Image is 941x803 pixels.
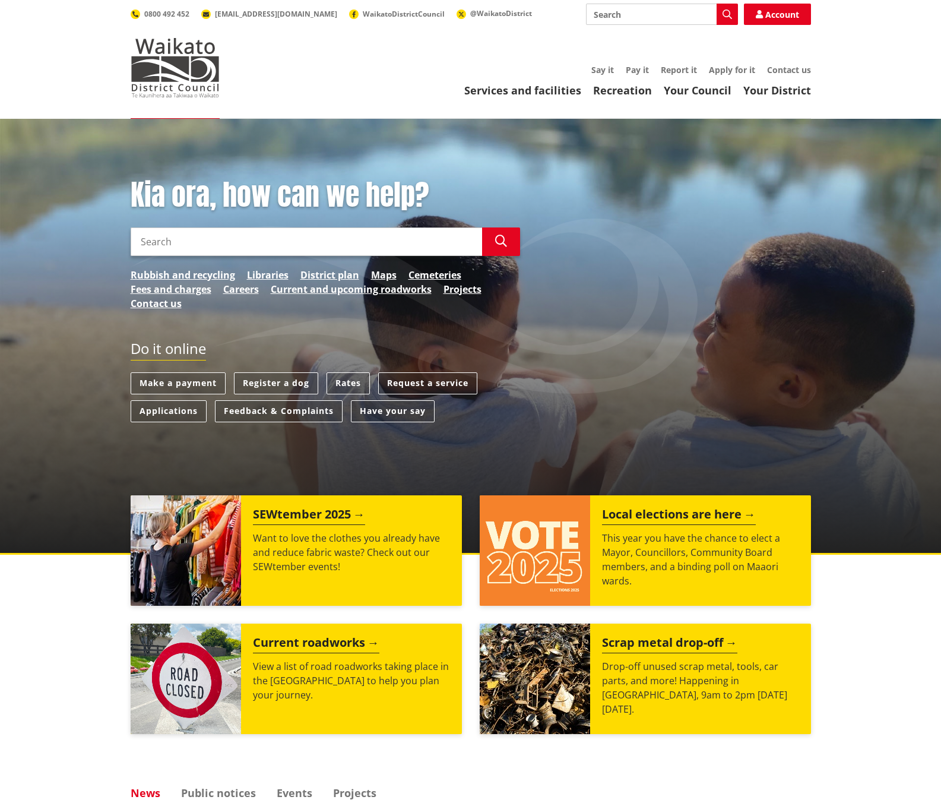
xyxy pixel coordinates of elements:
p: Want to love the clothes you already have and reduce fabric waste? Check out our SEWtember events! [253,531,450,574]
p: Drop-off unused scrap metal, tools, car parts, and more! Happening in [GEOGRAPHIC_DATA], 9am to 2... [602,659,799,716]
h2: Scrap metal drop-off [602,636,737,653]
a: Contact us [767,64,811,75]
img: Scrap metal collection [480,624,590,734]
a: Have your say [351,400,435,422]
img: SEWtember [131,495,241,606]
a: Services and facilities [464,83,581,97]
span: WaikatoDistrictCouncil [363,9,445,19]
a: Feedback & Complaints [215,400,343,422]
a: Request a service [378,372,477,394]
a: Careers [223,282,259,296]
a: Your Council [664,83,731,97]
a: Events [277,788,312,798]
a: Maps [371,268,397,282]
input: Search input [586,4,738,25]
a: Projects [333,788,376,798]
span: @WaikatoDistrict [470,8,532,18]
a: Current roadworks View a list of road roadworks taking place in the [GEOGRAPHIC_DATA] to help you... [131,624,462,734]
a: Current and upcoming roadworks [271,282,432,296]
a: Pay it [626,64,649,75]
a: Libraries [247,268,289,282]
img: Waikato District Council - Te Kaunihera aa Takiwaa o Waikato [131,38,220,97]
p: View a list of road roadworks taking place in the [GEOGRAPHIC_DATA] to help you plan your journey. [253,659,450,702]
span: 0800 492 452 [144,9,189,19]
a: A massive pile of rusted scrap metal, including wheels and various industrial parts, under a clea... [480,624,811,734]
a: Account [744,4,811,25]
input: Search input [131,227,482,256]
a: Rubbish and recycling [131,268,235,282]
a: SEWtember 2025 Want to love the clothes you already have and reduce fabric waste? Check out our S... [131,495,462,606]
h2: Do it online [131,340,206,361]
a: Your District [743,83,811,97]
span: [EMAIL_ADDRESS][DOMAIN_NAME] [215,9,337,19]
a: WaikatoDistrictCouncil [349,9,445,19]
p: This year you have the chance to elect a Mayor, Councillors, Community Board members, and a bindi... [602,531,799,588]
h1: Kia ora, how can we help? [131,178,520,213]
h2: Local elections are here [602,507,756,525]
h2: SEWtember 2025 [253,507,365,525]
a: Recreation [593,83,652,97]
a: [EMAIL_ADDRESS][DOMAIN_NAME] [201,9,337,19]
a: Register a dog [234,372,318,394]
a: Apply for it [709,64,755,75]
img: Vote 2025 [480,495,590,606]
a: 0800 492 452 [131,9,189,19]
a: Cemeteries [408,268,461,282]
img: Road closed sign [131,624,241,734]
a: Public notices [181,788,256,798]
a: Fees and charges [131,282,211,296]
a: Local elections are here This year you have the chance to elect a Mayor, Councillors, Community B... [480,495,811,606]
a: Make a payment [131,372,226,394]
a: Projects [443,282,481,296]
a: Applications [131,400,207,422]
a: Contact us [131,296,182,311]
a: Rates [327,372,370,394]
a: Say it [591,64,614,75]
a: Report it [661,64,697,75]
h2: Current roadworks [253,636,379,653]
a: @WaikatoDistrict [457,8,532,18]
a: District plan [300,268,359,282]
a: News [131,788,160,798]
